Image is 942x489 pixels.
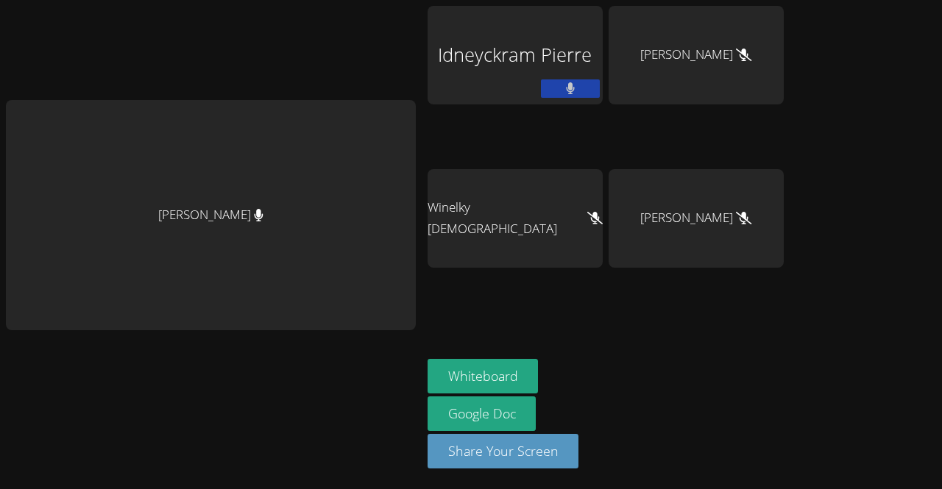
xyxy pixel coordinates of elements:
button: Share Your Screen [428,434,579,468]
a: Google Doc [428,396,536,431]
div: [PERSON_NAME] [6,100,416,330]
div: [PERSON_NAME] [609,6,784,104]
div: [PERSON_NAME] [609,169,784,268]
button: Whiteboard [428,359,539,393]
div: Idneyckram Pierre [428,6,603,104]
div: Winelky [DEMOGRAPHIC_DATA] [428,169,603,268]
